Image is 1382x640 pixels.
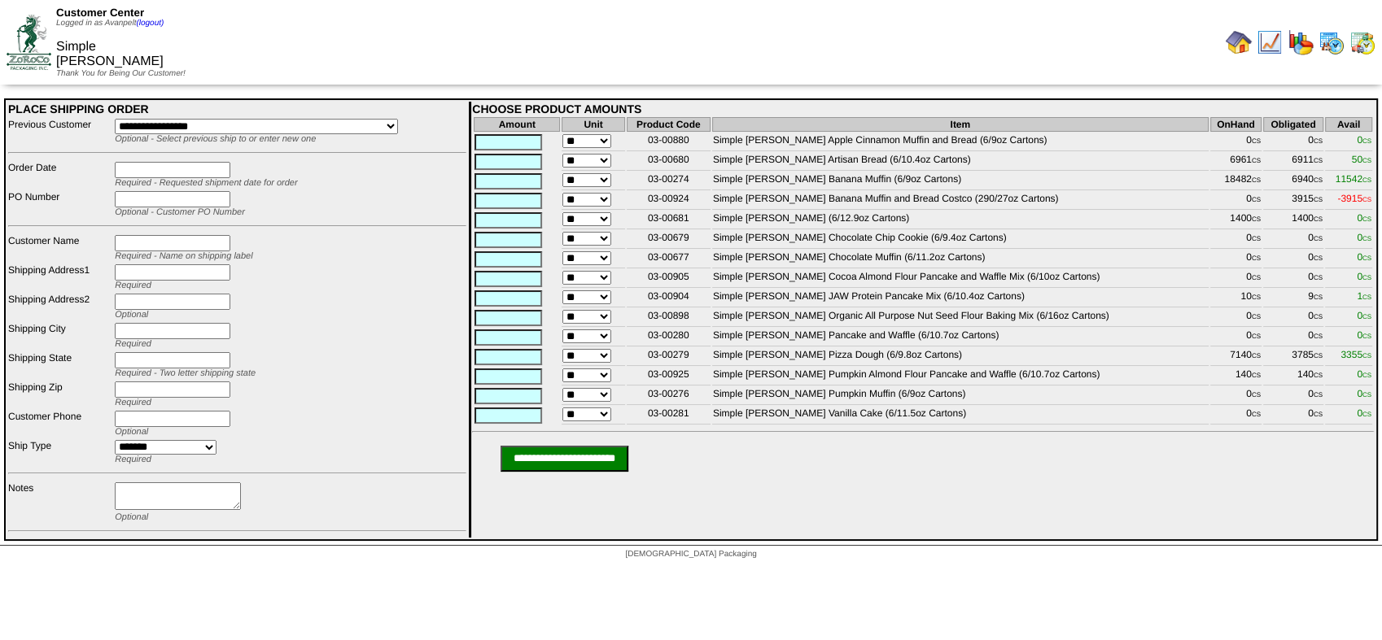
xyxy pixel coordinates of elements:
td: 1400 [1210,211,1262,229]
a: (logout) [136,19,164,28]
td: Simple [PERSON_NAME] Vanilla Cake (6/11.5oz Cartons) [712,407,1209,424]
span: CS [1362,157,1371,164]
span: 0 [1357,368,1371,380]
td: Simple [PERSON_NAME] Chocolate Muffin (6/11.2oz Cartons) [712,250,1209,268]
td: Order Date [7,161,112,189]
span: CS [1252,216,1261,223]
td: 03-00880 [627,133,711,151]
img: line_graph.gif [1257,29,1283,55]
td: Customer Phone [7,410,112,438]
td: 0 [1210,231,1262,249]
td: 0 [1210,250,1262,268]
span: CS [1314,196,1323,203]
span: CS [1252,157,1261,164]
span: CS [1362,255,1371,262]
span: Optional [115,512,148,522]
span: CS [1252,313,1261,320]
td: Previous Customer [7,118,112,145]
th: Obligated [1263,117,1323,132]
td: 6940 [1263,172,1323,190]
span: CS [1362,137,1371,145]
td: 03-00279 [627,348,711,366]
td: 03-00925 [627,368,711,385]
td: Shipping Zip [7,381,112,408]
img: home.gif [1226,29,1252,55]
span: CS [1362,391,1371,398]
td: 1400 [1263,211,1323,229]
th: Amount [474,117,560,132]
span: Required - Name on shipping label [115,251,252,261]
td: 6911 [1263,153,1323,171]
span: 0 [1357,407,1371,419]
span: 0 [1357,310,1371,321]
span: CS [1314,255,1323,262]
td: 03-00680 [627,153,711,171]
span: CS [1362,196,1371,203]
td: Simple [PERSON_NAME] Organic All Purpose Nut Seed Flour Baking Mix (6/16oz Cartons) [712,309,1209,327]
span: [DEMOGRAPHIC_DATA] Packaging [625,550,756,559]
span: CS [1252,196,1261,203]
span: CS [1252,294,1261,301]
td: 0 [1263,407,1323,424]
span: CS [1362,216,1371,223]
th: Avail [1325,117,1372,132]
td: Simple [PERSON_NAME] Chocolate Chip Cookie (6/9.4oz Cartons) [712,231,1209,249]
span: 0 [1357,329,1371,341]
span: CS [1314,157,1323,164]
td: 03-00904 [627,290,711,307]
span: CS [1314,216,1323,223]
span: CS [1252,274,1261,281]
span: -3915 [1337,193,1371,204]
th: OnHand [1210,117,1262,132]
td: 0 [1263,309,1323,327]
td: 0 [1263,329,1323,346]
td: 3915 [1263,192,1323,210]
td: 0 [1210,387,1262,405]
td: PO Number [7,190,112,218]
td: Simple [PERSON_NAME] Cocoa Almond Flour Pancake and Waffle Mix (6/10oz Cartons) [712,270,1209,288]
span: CS [1314,391,1323,398]
td: 03-00681 [627,211,711,229]
span: Customer Center [56,7,144,19]
img: calendarprod.gif [1319,29,1345,55]
td: 3785 [1263,348,1323,366]
td: Simple [PERSON_NAME] Pancake and Waffle (6/10.7oz Cartons) [712,329,1209,346]
td: 03-00677 [627,250,711,268]
td: Shipping City [7,322,112,350]
td: Simple [PERSON_NAME] Pumpkin Almond Flour Pancake and Waffle (6/10.7oz Cartons) [712,368,1209,385]
td: Simple [PERSON_NAME] (6/12.9oz Cartons) [712,211,1209,229]
span: CS [1362,411,1371,418]
td: 03-00281 [627,407,711,424]
span: 0 [1357,251,1371,263]
td: 0 [1210,407,1262,424]
span: 0 [1357,271,1371,282]
span: CS [1252,391,1261,398]
span: CS [1314,372,1323,379]
td: Simple [PERSON_NAME] Pizza Dough (6/9.8oz Cartons) [712,348,1209,366]
th: Unit [562,117,624,132]
img: graph.gif [1288,29,1314,55]
span: CS [1252,176,1261,184]
span: CS [1314,294,1323,301]
td: Simple [PERSON_NAME] Pumpkin Muffin (6/9oz Cartons) [712,387,1209,405]
span: Required [115,398,151,407]
span: CS [1314,313,1323,320]
span: CS [1314,352,1323,359]
td: 0 [1263,231,1323,249]
td: 0 [1210,270,1262,288]
td: 0 [1210,309,1262,327]
span: Optional [115,310,148,320]
span: CS [1252,352,1261,359]
td: 03-00276 [627,387,711,405]
td: 0 [1263,250,1323,268]
span: CS [1362,274,1371,281]
td: 10 [1210,290,1262,307]
div: CHOOSE PRODUCT AMOUNTS [472,102,1374,115]
span: 0 [1357,388,1371,399]
span: Logged in as Avanpelt [56,19,164,28]
span: CS [1314,333,1323,340]
td: Customer Name [7,234,112,262]
span: 50 [1352,154,1371,165]
div: PLACE SHIPPING ORDER [8,102,466,115]
span: CS [1362,294,1371,301]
